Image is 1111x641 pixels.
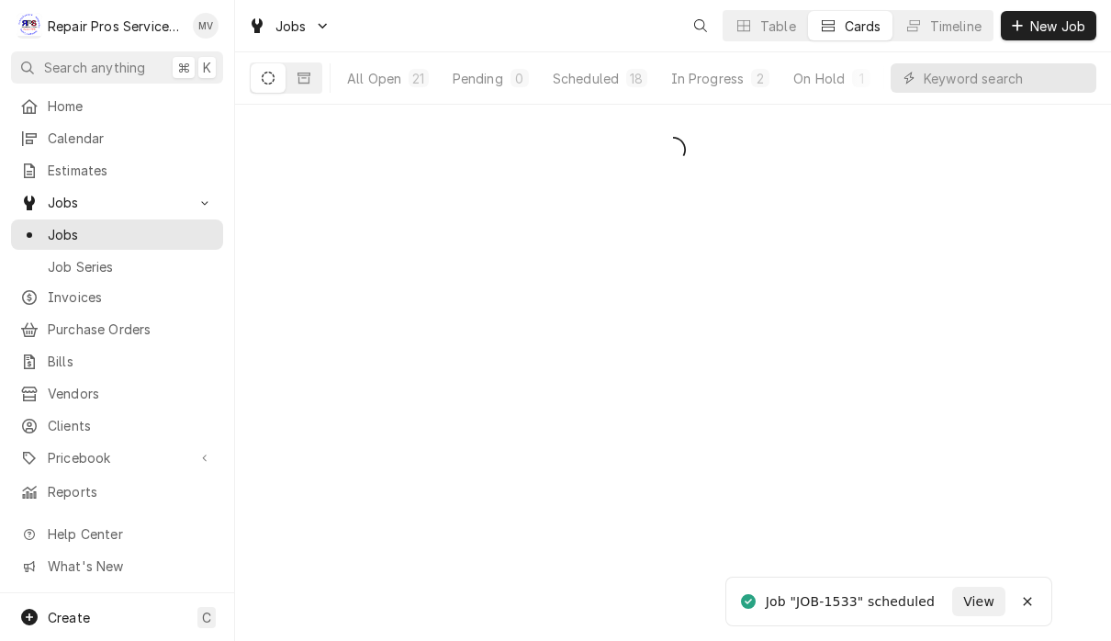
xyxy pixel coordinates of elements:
div: R [17,13,42,39]
span: Help Center [48,524,212,544]
span: Clients [48,416,214,435]
span: Home [48,96,214,116]
div: Repair Pros Services Inc [48,17,183,36]
span: Jobs [48,225,214,244]
div: 1 [856,69,867,88]
span: View [959,592,998,612]
a: Go to Pricebook [11,443,223,473]
div: 2 [755,69,766,88]
a: Invoices [11,282,223,312]
button: New Job [1001,11,1096,40]
a: Clients [11,410,223,441]
button: Search anything⌘K [11,51,223,84]
a: Job Series [11,252,223,282]
a: Go to Jobs [241,11,338,41]
div: Mindy Volker's Avatar [193,13,219,39]
span: ⌘ [177,58,190,77]
a: Reports [11,477,223,507]
a: Home [11,91,223,121]
span: Jobs [275,17,307,36]
span: Purchase Orders [48,320,214,339]
a: Go to What's New [11,551,223,581]
span: New Job [1027,17,1089,36]
div: Job "JOB-1533" scheduled [766,592,937,612]
button: Open search [686,11,715,40]
div: Timeline [930,17,982,36]
span: Estimates [48,161,214,180]
div: Pending [453,69,503,88]
a: Calendar [11,123,223,153]
div: Scheduled [553,69,619,88]
div: 18 [630,69,643,88]
span: Search anything [44,58,145,77]
a: Go to Help Center [11,519,223,549]
a: Vendors [11,378,223,409]
a: Estimates [11,155,223,186]
div: All Open [347,69,401,88]
span: Loading... [660,130,686,169]
input: Keyword search [924,63,1087,93]
span: Invoices [48,287,214,307]
div: Completed Jobs List Loading [235,130,1111,169]
div: 0 [514,69,525,88]
span: Vendors [48,384,214,403]
span: Calendar [48,129,214,148]
span: C [202,608,211,627]
span: Pricebook [48,448,186,467]
div: Table [760,17,796,36]
span: K [203,58,211,77]
span: Job Series [48,257,214,276]
span: Create [48,610,90,625]
div: MV [193,13,219,39]
div: On Hold [793,69,845,88]
span: Reports [48,482,214,501]
div: 21 [412,69,424,88]
a: Purchase Orders [11,314,223,344]
span: Jobs [48,193,186,212]
a: Bills [11,346,223,377]
div: In Progress [671,69,745,88]
div: Repair Pros Services Inc's Avatar [17,13,42,39]
button: View [952,587,1005,616]
span: Bills [48,352,214,371]
a: Go to Jobs [11,187,223,218]
span: What's New [48,557,212,576]
div: Cards [845,17,881,36]
a: Jobs [11,219,223,250]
